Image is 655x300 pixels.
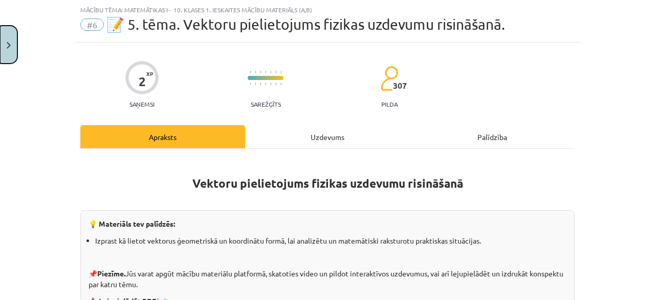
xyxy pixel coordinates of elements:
p: Saņemsi [125,101,159,108]
span: 📝 5. tēma. Vektoru pielietojums fizikas uzdevumu risināšanā. [106,16,505,33]
img: icon-short-line-57e1e144782c952c97e751825c79c345078a6d821885a25fce030b3d8c18986b.svg [275,71,276,73]
img: icon-short-line-57e1e144782c952c97e751825c79c345078a6d821885a25fce030b3d8c18986b.svg [270,71,271,73]
p: pilda [381,101,398,108]
img: icon-short-line-57e1e144782c952c97e751825c79c345078a6d821885a25fce030b3d8c18986b.svg [260,83,261,85]
span: XP [146,71,153,76]
span: #6 [80,18,104,31]
img: icon-short-line-57e1e144782c952c97e751825c79c345078a6d821885a25fce030b3d8c18986b.svg [275,83,276,85]
img: icon-close-lesson-0947bae3869378f0d4975bcd49f059093ad1ed9edebbc8119c70593378902aed.svg [7,42,11,49]
p: Sarežģīts [251,101,281,108]
div: Palīdzība [410,125,575,148]
img: icon-short-line-57e1e144782c952c97e751825c79c345078a6d821885a25fce030b3d8c18986b.svg [280,71,281,73]
div: Apraksts [80,125,245,148]
div: 2 [139,74,146,89]
img: icon-short-line-57e1e144782c952c97e751825c79c345078a6d821885a25fce030b3d8c18986b.svg [265,83,266,85]
img: icon-short-line-57e1e144782c952c97e751825c79c345078a6d821885a25fce030b3d8c18986b.svg [280,83,281,85]
img: icon-short-line-57e1e144782c952c97e751825c79c345078a6d821885a25fce030b3d8c18986b.svg [255,71,256,73]
li: Izprast kā lietot vektorus ģeometriskā un koordinātu formā, lai analizētu un matemātiski raksturo... [95,235,566,246]
span: 307 [393,81,407,90]
strong: Piezīme. [97,269,125,278]
div: Mācību tēma: Matemātikas i - 10. klases 1. ieskaites mācību materiāls (a,b) [80,6,575,13]
img: icon-short-line-57e1e144782c952c97e751825c79c345078a6d821885a25fce030b3d8c18986b.svg [270,83,271,85]
img: icon-short-line-57e1e144782c952c97e751825c79c345078a6d821885a25fce030b3d8c18986b.svg [265,71,266,73]
strong: 💡 Materiāls tev palīdzēs: [89,219,175,228]
img: students-c634bb4e5e11cddfef0936a35e636f08e4e9abd3cc4e673bd6f9a4125e45ecb1.svg [380,66,398,91]
img: icon-short-line-57e1e144782c952c97e751825c79c345078a6d821885a25fce030b3d8c18986b.svg [250,83,251,85]
strong: Vektoru pielietojums fizikas uzdevumu risināšanā [192,176,463,191]
p: 📌 Jūs varat apgūt mācību materiālu platformā, skatoties video un pildot interaktīvos uzdevumus, v... [89,268,566,290]
img: icon-short-line-57e1e144782c952c97e751825c79c345078a6d821885a25fce030b3d8c18986b.svg [260,71,261,73]
img: icon-short-line-57e1e144782c952c97e751825c79c345078a6d821885a25fce030b3d8c18986b.svg [250,71,251,73]
div: Uzdevums [245,125,410,148]
img: icon-short-line-57e1e144782c952c97e751825c79c345078a6d821885a25fce030b3d8c18986b.svg [255,83,256,85]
